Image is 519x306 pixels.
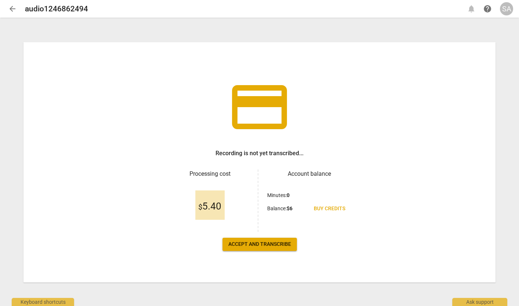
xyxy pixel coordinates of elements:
[287,205,292,211] b: $ 6
[483,4,492,13] span: help
[228,241,291,248] span: Accept and transcribe
[500,2,513,15] button: SA
[12,298,74,306] div: Keyboard shortcuts
[452,298,507,306] div: Ask support
[198,203,202,211] span: $
[314,205,345,212] span: Buy credits
[481,2,494,15] a: Help
[168,170,252,178] h3: Processing cost
[267,170,351,178] h3: Account balance
[267,205,292,212] p: Balance :
[267,192,290,199] p: Minutes :
[308,202,351,215] a: Buy credits
[222,238,297,251] button: Accept and transcribe
[198,201,221,212] span: 5.40
[287,192,290,198] b: 0
[25,4,88,14] h2: audio1246862494
[227,74,292,140] span: credit_card
[216,149,303,158] h3: Recording is not yet transcribed...
[8,4,17,13] span: arrow_back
